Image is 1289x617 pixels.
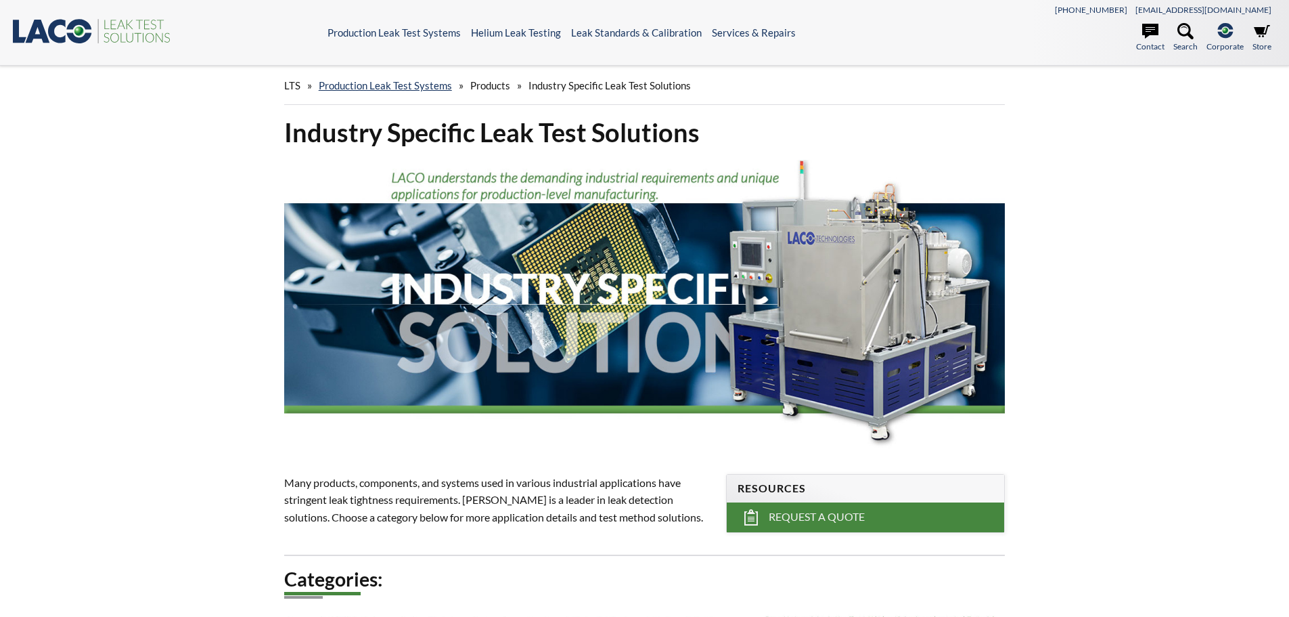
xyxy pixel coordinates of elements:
[284,160,1005,448] img: Industry Specific Solutions header
[528,79,691,91] span: Industry Specific Leak Test Solutions
[1173,23,1198,53] a: Search
[571,26,702,39] a: Leak Standards & Calibration
[1206,40,1244,53] span: Corporate
[471,26,561,39] a: Helium Leak Testing
[1135,5,1271,15] a: [EMAIL_ADDRESS][DOMAIN_NAME]
[284,116,1005,149] h1: Industry Specific Leak Test Solutions
[284,79,300,91] span: LTS
[284,66,1005,105] div: » » »
[738,482,993,496] h4: Resources
[1136,23,1164,53] a: Contact
[327,26,461,39] a: Production Leak Test Systems
[727,503,1004,532] a: Request a Quote
[1055,5,1127,15] a: [PHONE_NUMBER]
[769,510,865,524] span: Request a Quote
[1252,23,1271,53] a: Store
[319,79,452,91] a: Production Leak Test Systems
[470,79,510,91] span: Products
[712,26,796,39] a: Services & Repairs
[284,474,710,526] p: Many products, components, and systems used in various industrial applications have stringent lea...
[284,567,1005,592] h2: Categories:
